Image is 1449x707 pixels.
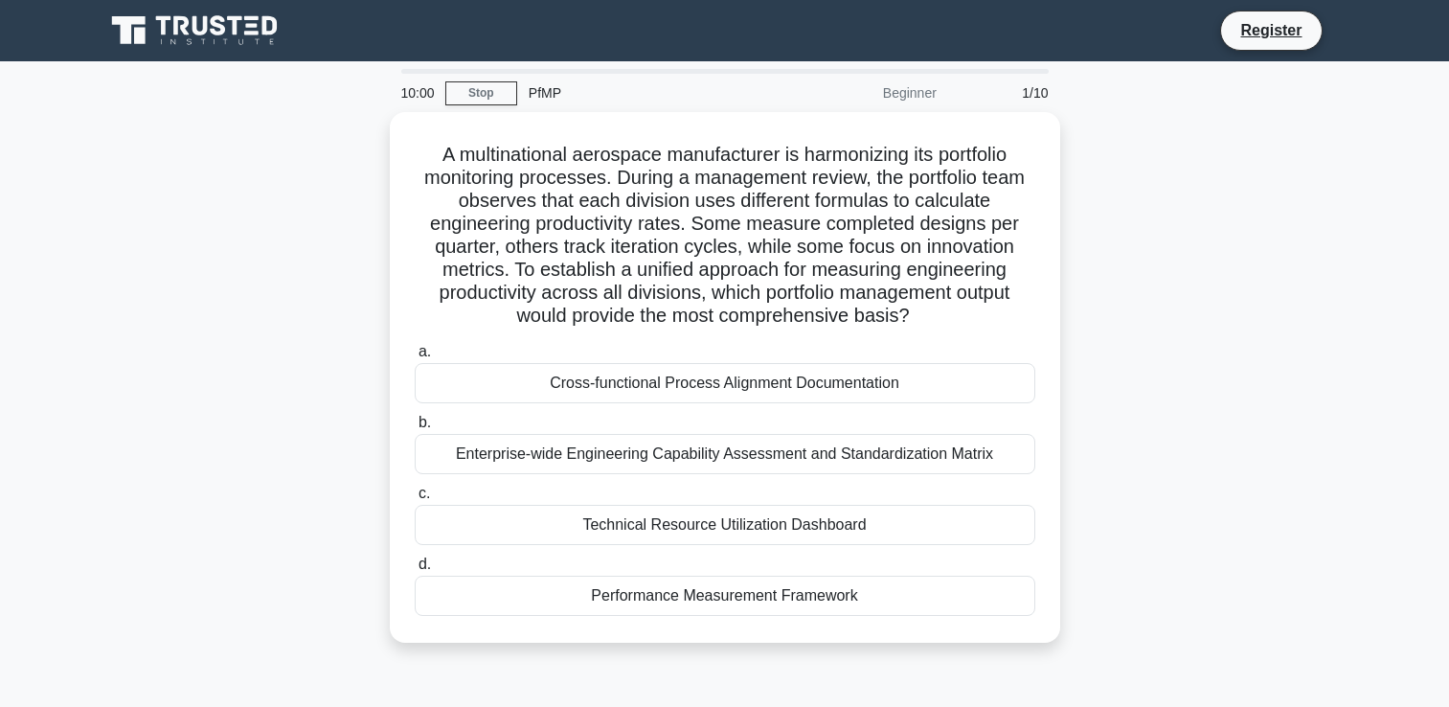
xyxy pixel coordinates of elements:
div: Beginner [781,74,948,112]
span: c. [419,485,430,501]
span: b. [419,414,431,430]
h5: A multinational aerospace manufacturer is harmonizing its portfolio monitoring processes. During ... [413,143,1037,329]
span: d. [419,556,431,572]
div: Performance Measurement Framework [415,576,1035,616]
div: Cross-functional Process Alignment Documentation [415,363,1035,403]
a: Stop [445,81,517,105]
div: Technical Resource Utilization Dashboard [415,505,1035,545]
div: Enterprise-wide Engineering Capability Assessment and Standardization Matrix [415,434,1035,474]
span: a. [419,343,431,359]
div: 1/10 [948,74,1060,112]
a: Register [1229,18,1313,42]
div: 10:00 [390,74,445,112]
div: PfMP [517,74,781,112]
